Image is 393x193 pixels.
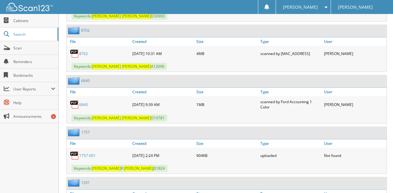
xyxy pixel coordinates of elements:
[71,165,167,172] span: Keywords: R. J01824
[13,73,55,78] span: Bookmarks
[122,115,151,121] span: [PERSON_NAME]
[79,102,88,107] a: 6840
[81,180,90,185] a: 1291
[70,49,79,58] img: PDF.png
[322,88,386,96] a: User
[68,179,81,186] img: folder2.png
[122,64,151,69] span: [PERSON_NAME]
[67,139,131,148] a: File
[92,64,121,69] span: [PERSON_NAME]
[92,13,121,19] span: [PERSON_NAME]
[13,32,54,37] span: Search
[131,139,195,148] a: Created
[131,37,195,46] a: Created
[124,166,153,171] span: [PERSON_NAME]
[13,59,55,64] span: Reminders
[6,3,53,11] img: scan123-logo-white.svg
[283,5,318,9] span: [PERSON_NAME]
[195,98,259,111] div: 1MB
[322,149,386,162] div: Not found
[81,28,90,33] a: 8702
[79,153,96,158] a: 1757-001
[122,13,151,19] span: [PERSON_NAME]
[131,47,195,60] div: [DATE] 10:31 AM
[71,12,167,20] span: Keywords: D30903
[362,163,393,193] iframe: Chat Widget
[131,98,195,111] div: [DATE] 9:39 AM
[70,151,79,160] img: PDF.png
[131,149,195,162] div: [DATE] 2:24 PM
[258,98,322,111] div: scanned by Ford Accounting 1 Color
[68,128,81,136] img: folder2.png
[92,115,121,121] span: [PERSON_NAME]
[71,114,167,122] span: Keywords: D19781
[195,139,259,148] a: Size
[322,37,386,46] a: User
[92,166,121,171] span: [PERSON_NAME]
[81,78,90,83] a: 6840
[131,88,195,96] a: Created
[68,26,81,34] img: folder2.png
[258,47,322,60] div: scanned by [MAC_ADDRESS]
[338,5,373,9] span: [PERSON_NAME]
[322,47,386,60] div: [PERSON_NAME]
[258,149,322,162] div: uploaded
[79,51,88,56] a: 8702
[195,88,259,96] a: Size
[68,77,81,85] img: folder2.png
[71,63,167,70] span: Keywords: A12096
[67,37,131,46] a: File
[195,47,259,60] div: 4MB
[13,86,51,92] span: User Reports
[322,98,386,111] div: [PERSON_NAME]
[13,114,55,119] span: Announcements
[13,18,55,23] span: Cabinets
[13,100,55,105] span: Help
[195,37,259,46] a: Size
[51,114,56,119] div: 6
[258,88,322,96] a: Type
[322,139,386,148] a: User
[67,88,131,96] a: File
[70,100,79,109] img: PDF.png
[258,37,322,46] a: Type
[195,149,259,162] div: 904KB
[258,139,322,148] a: Type
[13,45,55,51] span: Scan
[81,130,90,135] a: 1757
